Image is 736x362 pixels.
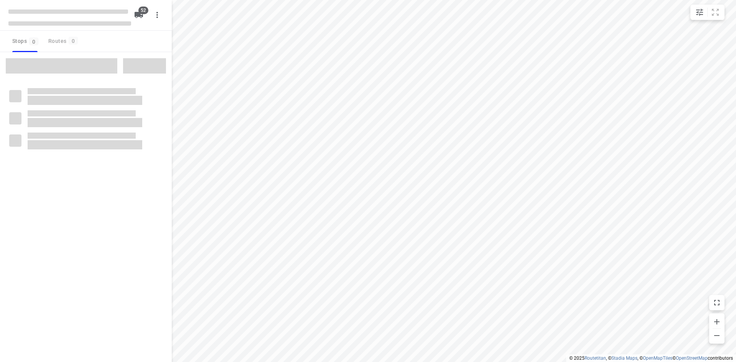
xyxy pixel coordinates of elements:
a: OpenMapTiles [643,355,672,361]
li: © 2025 , © , © © contributors [569,355,733,361]
a: OpenStreetMap [676,355,708,361]
a: Routetitan [585,355,606,361]
button: Map settings [692,5,707,20]
div: small contained button group [690,5,724,20]
a: Stadia Maps [611,355,637,361]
